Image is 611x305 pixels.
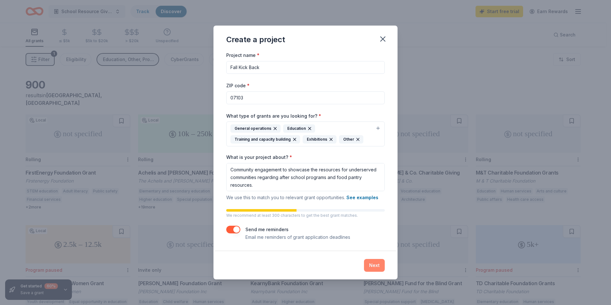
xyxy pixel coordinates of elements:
[245,227,289,232] label: Send me reminders
[245,233,350,241] p: Email me reminders of grant application deadlines
[226,52,259,59] label: Project name
[226,195,378,200] span: We use this to match you to relevant grant opportunities.
[226,121,385,146] button: General operationsEducationTraining and capacity buildingExhibitionsOther
[339,135,363,144] div: Other
[303,135,336,144] div: Exhibitions
[226,35,285,45] div: Create a project
[226,91,385,104] input: 12345 (U.S. only)
[346,194,378,201] button: See examples
[226,154,292,160] label: What is your project about?
[230,135,300,144] div: Training and capacity building
[226,213,385,218] p: We recommend at least 300 characters to get the best grant matches.
[226,82,250,89] label: ZIP code
[226,163,385,191] textarea: Community engagement to showcase the resources for underserved communities regarding after school...
[226,61,385,74] input: After school program
[364,259,385,272] button: Next
[226,113,321,119] label: What type of grants are you looking for?
[230,124,281,133] div: General operations
[283,124,315,133] div: Education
